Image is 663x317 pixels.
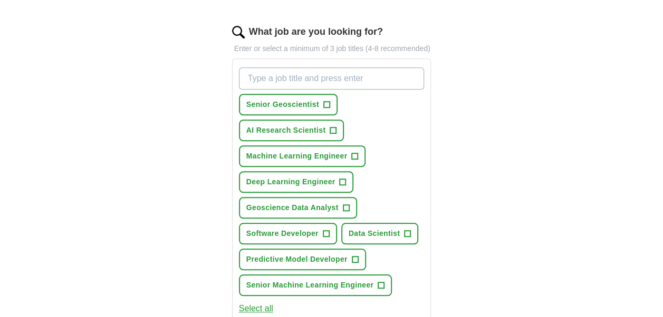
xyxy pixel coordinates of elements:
[239,274,392,296] button: Senior Machine Learning Engineer
[246,202,339,213] span: Geoscience Data Analyst
[246,228,319,239] span: Software Developer
[246,151,348,162] span: Machine Learning Engineer
[246,280,373,291] span: Senior Machine Learning Engineer
[239,223,337,244] button: Software Developer
[249,25,383,39] label: What job are you looking for?
[341,223,419,244] button: Data Scientist
[232,43,431,54] p: Enter or select a minimum of 3 job titles (4-8 recommended)
[239,94,338,115] button: Senior Geoscientist
[246,254,348,265] span: Predictive Model Developer
[239,197,357,219] button: Geoscience Data Analyst
[239,302,273,315] button: Select all
[349,228,400,239] span: Data Scientist
[246,99,319,110] span: Senior Geoscientist
[239,67,425,90] input: Type a job title and press enter
[239,171,354,193] button: Deep Learning Engineer
[246,125,326,136] span: AI Research Scientist
[246,176,335,187] span: Deep Learning Engineer
[239,145,366,167] button: Machine Learning Engineer
[239,249,366,270] button: Predictive Model Developer
[239,120,344,141] button: AI Research Scientist
[232,26,245,38] img: search.png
